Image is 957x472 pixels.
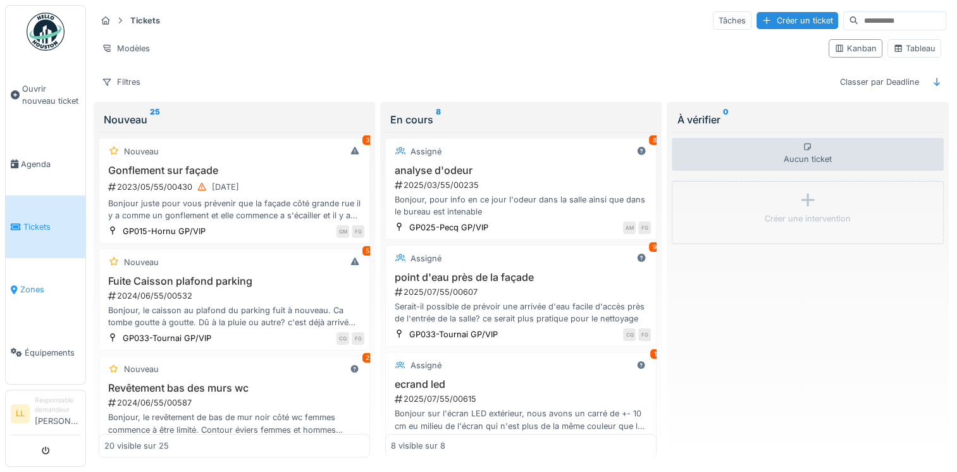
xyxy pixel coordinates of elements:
div: Assigné [411,359,441,371]
div: FG [638,328,651,341]
div: GP015-Hornu GP/VIP [123,225,206,237]
a: Équipements [6,321,85,384]
div: 2023/05/55/00430 [107,179,364,195]
div: 20 visible sur 25 [104,440,169,452]
div: GP025-Pecq GP/VIP [409,221,488,233]
div: AM [623,221,636,234]
h3: point d'eau près de la façade [391,271,651,283]
div: 2024/06/55/00532 [107,290,364,302]
div: Créer un ticket [756,12,838,29]
div: À vérifier [677,112,938,127]
img: Badge_color-CXgf-gQk.svg [27,13,65,51]
a: Zones [6,258,85,321]
div: Bonjour sur l'écran LED extérieur, nous avons un carré de +- 10 cm eu milieu de l'écran qui n'est... [391,407,651,432]
div: CQ [336,332,349,345]
div: Créer une intervention [765,213,851,225]
span: Équipements [25,347,80,359]
div: 9 [649,242,659,252]
div: Nouveau [124,363,159,375]
h3: Fuite Caisson plafond parking [104,275,364,287]
div: Bonjour, le caisson au plafond du parking fuit à nouveau. Ca tombe goutte à goutte. Dû à la pluie... [104,304,364,328]
div: Aucun ticket [672,138,943,171]
div: Bonjour, pour info en ce jour l'odeur dans la salle ainsi que dans le bureau est intenable [391,194,651,218]
h3: ecrand led [391,378,651,390]
a: Tickets [6,196,85,258]
h3: Gonflement sur façade [104,165,364,177]
div: 2025/07/55/00615 [393,393,651,405]
div: Nouveau [124,256,159,268]
div: 2025/03/55/00235 [393,179,651,191]
div: 8 [649,135,659,145]
div: FG [352,225,364,238]
a: Ouvrir nouveau ticket [6,58,85,133]
div: 2025/07/55/00607 [393,286,651,298]
span: Tickets [23,221,80,233]
div: Kanban [834,42,877,54]
sup: 25 [150,112,160,127]
div: Filtres [96,73,146,91]
a: Agenda [6,133,85,196]
div: 5 [362,246,373,256]
h3: analyse d'odeur [391,165,651,177]
div: Nouveau [104,112,365,127]
div: 2 [362,353,373,363]
span: Ouvrir nouveau ticket [22,83,80,107]
div: En cours [390,112,651,127]
li: LL [11,404,30,423]
div: Tâches [713,11,751,30]
div: GM [336,225,349,238]
div: Responsable demandeur [35,395,80,415]
div: Classer par Deadline [834,73,925,91]
div: GP033-Tournai GP/VIP [409,328,498,340]
div: Nouveau [124,146,159,158]
div: [DATE] [212,181,239,193]
div: Modèles [96,39,156,58]
div: FG [638,221,651,234]
sup: 0 [722,112,728,127]
div: Bonjour, le revêtement de bas de mur noir côté wc femmes commence à être limité. Contour éviers f... [104,411,364,435]
div: 3 [362,135,373,145]
div: CQ [623,328,636,341]
h3: Revêtement bas des murs wc [104,382,364,394]
div: Bonjour juste pour vous prévenir que la façade côté grande rue il y a comme un gonflement et elle... [104,197,364,221]
div: Serait-il possible de prévoir une arrivée d'eau facile d'accès près de l'entrée de la salle? ce s... [391,301,651,325]
div: FG [352,332,364,345]
div: Tableau [893,42,935,54]
div: GP033-Tournai GP/VIP [123,332,211,344]
div: 1 [650,349,659,359]
div: Assigné [411,146,441,158]
a: LL Responsable demandeur[PERSON_NAME] [11,395,80,435]
div: Assigné [411,252,441,264]
span: Agenda [21,158,80,170]
span: Zones [20,283,80,295]
sup: 8 [436,112,441,127]
strong: Tickets [125,15,165,27]
div: 2024/06/55/00587 [107,397,364,409]
li: [PERSON_NAME] [35,395,80,432]
div: 8 visible sur 8 [391,440,445,452]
